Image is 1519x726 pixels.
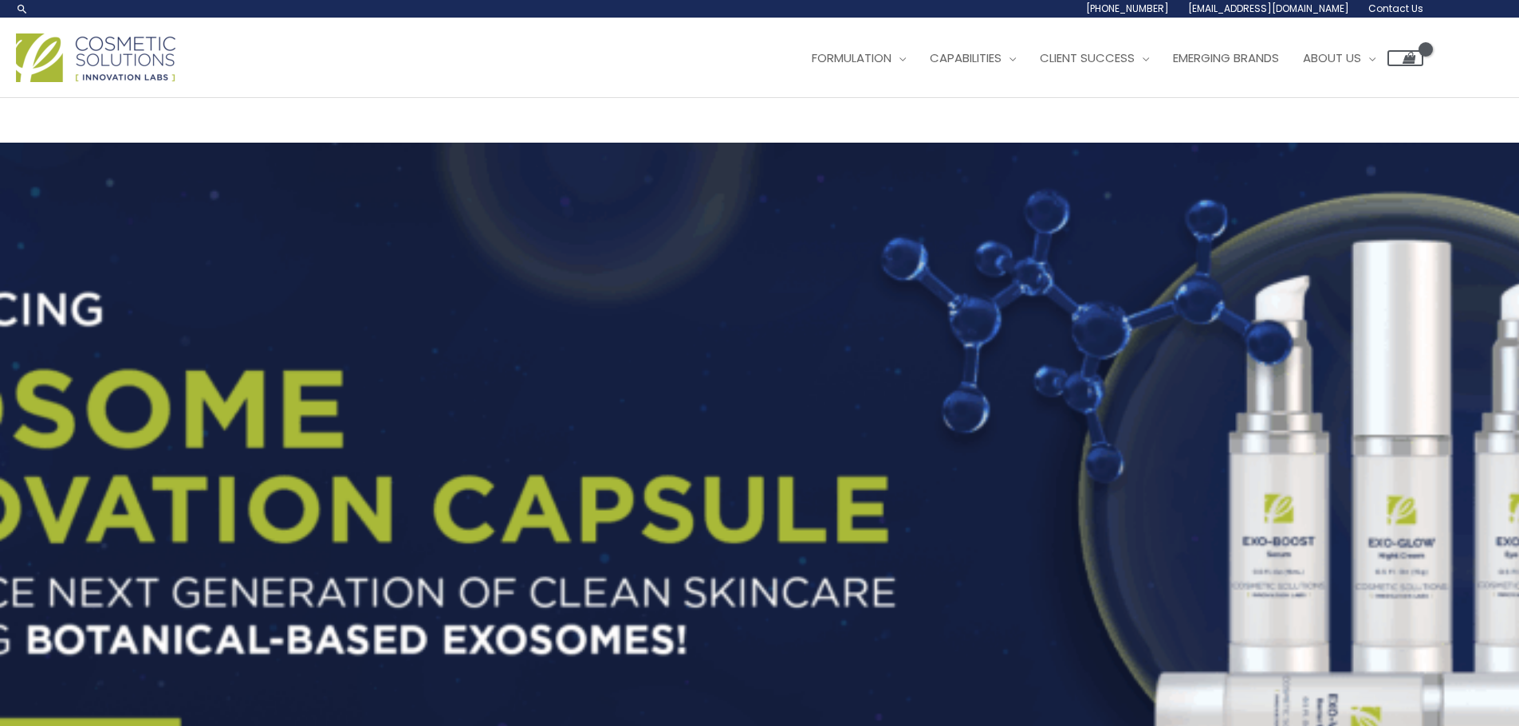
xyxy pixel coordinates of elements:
img: Cosmetic Solutions Logo [16,33,175,82]
a: Emerging Brands [1161,34,1291,82]
a: Client Success [1028,34,1161,82]
span: [EMAIL_ADDRESS][DOMAIN_NAME] [1188,2,1349,15]
nav: Site Navigation [788,34,1423,82]
a: Capabilities [918,34,1028,82]
span: Emerging Brands [1173,49,1279,66]
a: About Us [1291,34,1387,82]
span: About Us [1303,49,1361,66]
span: Capabilities [930,49,1002,66]
a: Formulation [800,34,918,82]
span: [PHONE_NUMBER] [1086,2,1169,15]
span: Formulation [812,49,891,66]
a: View Shopping Cart, empty [1387,50,1423,66]
span: Client Success [1040,49,1135,66]
span: Contact Us [1368,2,1423,15]
a: Search icon link [16,2,29,15]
